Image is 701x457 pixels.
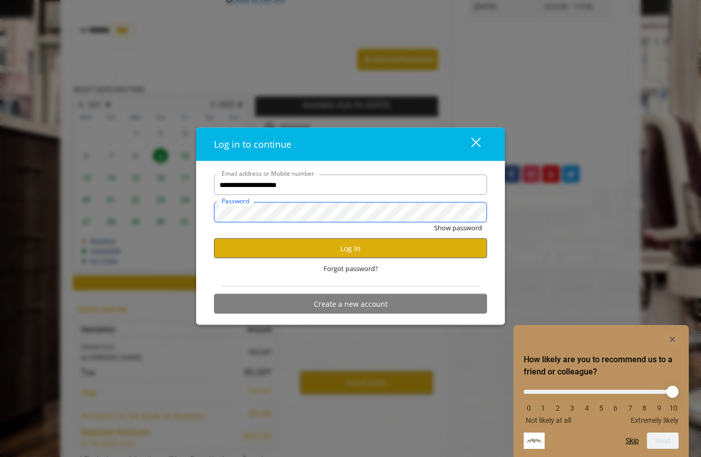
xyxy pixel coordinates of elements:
[553,404,563,412] li: 2
[214,175,487,195] input: Email address or Mobile number
[524,333,679,449] div: How likely are you to recommend us to a friend or colleague? Select an option from 0 to 10, with ...
[434,223,482,233] button: Show password
[582,404,592,412] li: 4
[639,404,650,412] li: 8
[666,333,679,345] button: Hide survey
[214,138,291,150] span: Log in to continue
[217,196,254,206] label: Password
[631,416,679,424] span: Extremely likely
[596,404,606,412] li: 5
[214,294,487,314] button: Create a new account
[526,416,571,424] span: Not likely at all
[460,137,480,152] div: close dialog
[214,238,487,258] button: Log in
[323,263,378,274] span: Forgot password?
[217,169,319,178] label: Email address or Mobile number
[654,404,664,412] li: 9
[452,134,487,155] button: close dialog
[626,437,639,445] button: Skip
[524,354,679,378] h2: How likely are you to recommend us to a friend or colleague? Select an option from 0 to 10, with ...
[668,404,679,412] li: 10
[524,382,679,424] div: How likely are you to recommend us to a friend or colleague? Select an option from 0 to 10, with ...
[524,404,534,412] li: 0
[610,404,621,412] li: 6
[647,433,679,449] button: Next question
[538,404,548,412] li: 1
[625,404,635,412] li: 7
[214,202,487,223] input: Password
[567,404,577,412] li: 3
